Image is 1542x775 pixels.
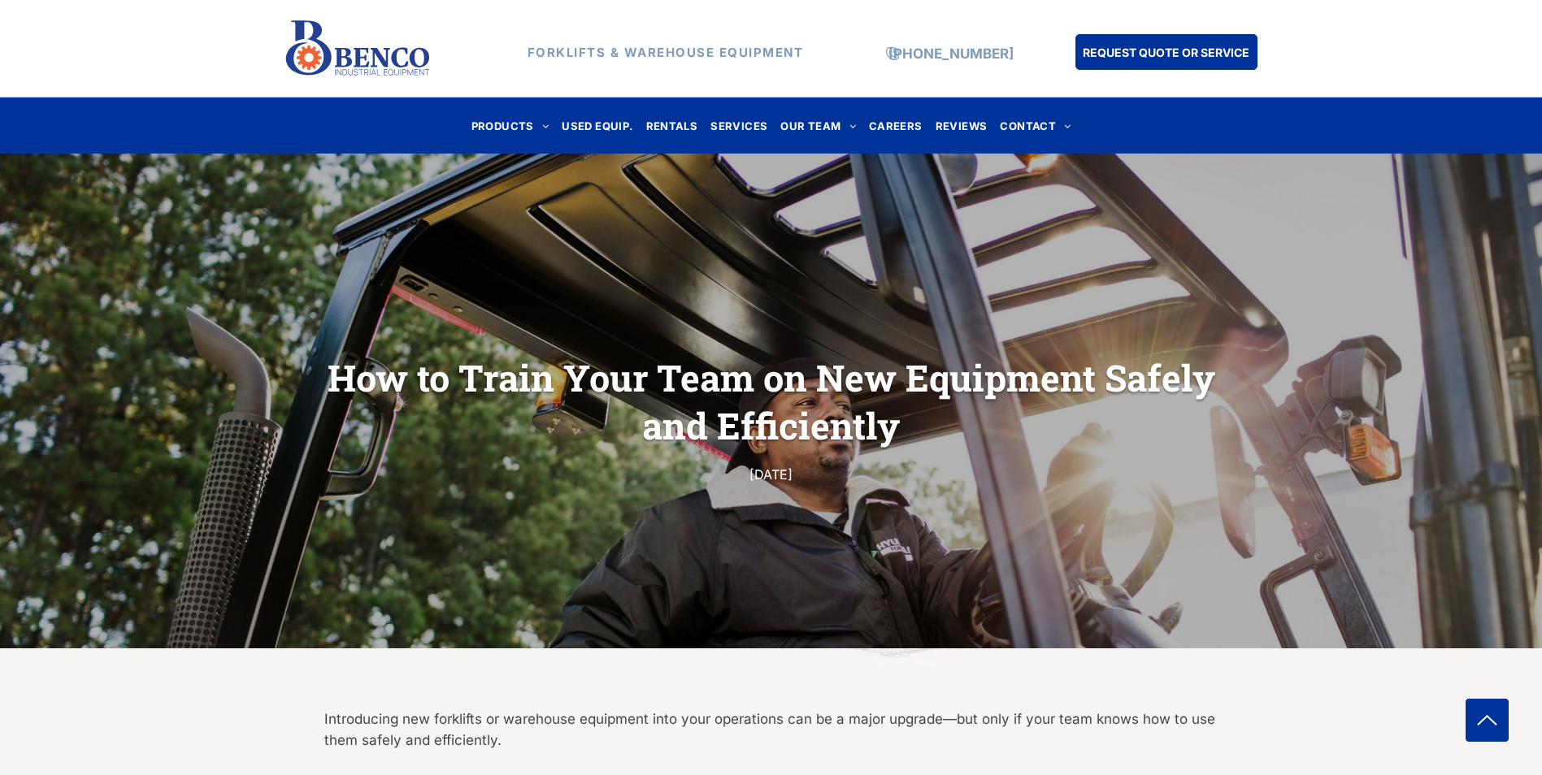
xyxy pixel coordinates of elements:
[465,115,556,136] a: PRODUCTS
[528,45,804,60] strong: FORKLIFTS & WAREHOUSE EQUIPMENT
[1075,34,1257,70] a: REQUEST QUOTE OR SERVICE
[993,115,1077,136] a: CONTACT
[704,115,774,136] a: SERVICES
[1083,37,1249,67] span: REQUEST QUOTE OR SERVICE
[555,115,639,136] a: USED EQUIP.
[888,45,1014,62] a: [PHONE_NUMBER]
[324,352,1218,451] h1: How to Train Your Team on New Equipment Safely and Efficiently
[929,115,994,136] a: REVIEWS
[774,115,862,136] a: OUR TEAM
[862,115,929,136] a: CAREERS
[324,711,1215,748] span: Introducing new forklifts or warehouse equipment into your operations can be a major upgrade—but ...
[469,463,1074,486] div: [DATE]
[640,115,705,136] a: RENTALS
